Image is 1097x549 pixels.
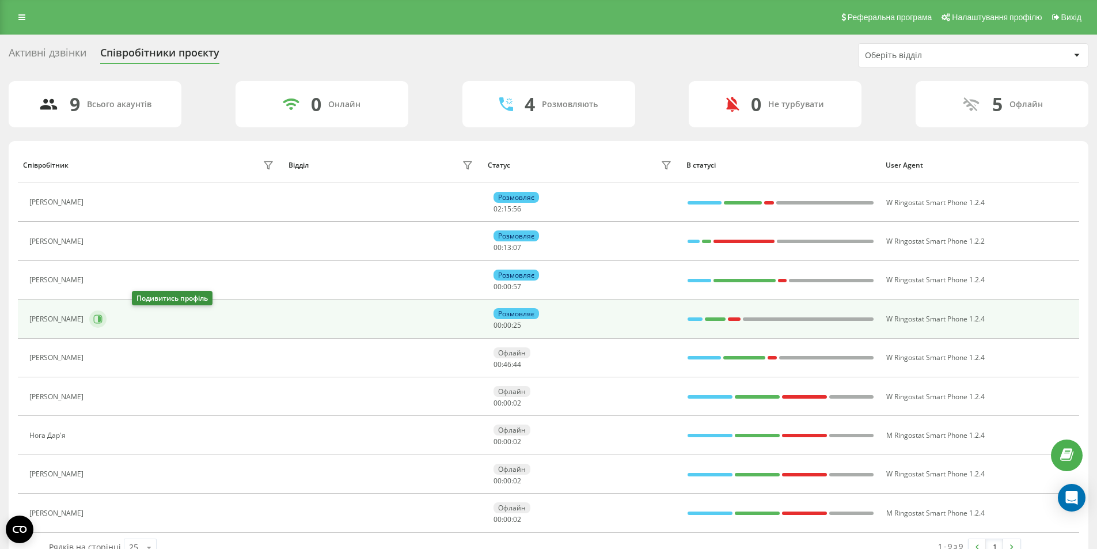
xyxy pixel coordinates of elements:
[494,320,502,330] span: 00
[70,93,80,115] div: 9
[494,359,502,369] span: 00
[29,198,86,206] div: [PERSON_NAME]
[23,161,69,169] div: Співробітник
[494,516,521,524] div: : :
[992,93,1003,115] div: 5
[9,47,86,65] div: Активні дзвінки
[494,204,502,214] span: 02
[768,100,824,109] div: Не турбувати
[494,437,502,446] span: 00
[494,514,502,524] span: 00
[503,320,511,330] span: 00
[542,100,598,109] div: Розмовляють
[525,93,535,115] div: 4
[494,425,530,436] div: Офлайн
[1058,484,1085,512] div: Open Intercom Messenger
[886,430,985,440] span: M Ringostat Smart Phone 1.2.4
[513,282,521,291] span: 57
[1061,13,1081,22] span: Вихід
[100,47,219,65] div: Співробітники проєкту
[503,476,511,486] span: 00
[513,204,521,214] span: 56
[29,431,69,440] div: Нога Дар'я
[87,100,151,109] div: Всього акаунтів
[503,359,511,369] span: 46
[494,308,539,319] div: Розмовляє
[6,516,33,543] button: Open CMP widget
[494,438,521,446] div: : :
[886,353,985,362] span: W Ringostat Smart Phone 1.2.4
[494,502,530,513] div: Офлайн
[494,347,530,358] div: Офлайн
[494,230,539,241] div: Розмовляє
[503,437,511,446] span: 00
[751,93,761,115] div: 0
[513,243,521,252] span: 07
[494,399,521,407] div: : :
[494,192,539,203] div: Розмовляє
[289,161,309,169] div: Відділ
[494,398,502,408] span: 00
[503,398,511,408] span: 00
[494,361,521,369] div: : :
[886,275,985,285] span: W Ringostat Smart Phone 1.2.4
[513,476,521,486] span: 02
[494,321,521,330] div: : :
[886,469,985,479] span: W Ringostat Smart Phone 1.2.4
[886,314,985,324] span: W Ringostat Smart Phone 1.2.4
[494,243,502,252] span: 00
[29,276,86,284] div: [PERSON_NAME]
[503,282,511,291] span: 00
[686,161,875,169] div: В статусі
[886,392,985,402] span: W Ringostat Smart Phone 1.2.4
[513,514,521,524] span: 02
[29,470,86,478] div: [PERSON_NAME]
[494,282,502,291] span: 00
[848,13,932,22] span: Реферальна програма
[886,198,985,207] span: W Ringostat Smart Phone 1.2.4
[488,161,510,169] div: Статус
[494,386,530,397] div: Офлайн
[494,270,539,281] div: Розмовляє
[513,320,521,330] span: 25
[29,354,86,362] div: [PERSON_NAME]
[513,359,521,369] span: 44
[132,291,212,305] div: Подивитись профіль
[503,243,511,252] span: 13
[311,93,321,115] div: 0
[886,508,985,518] span: M Ringostat Smart Phone 1.2.4
[29,315,86,323] div: [PERSON_NAME]
[513,398,521,408] span: 02
[494,476,502,486] span: 00
[886,236,985,246] span: W Ringostat Smart Phone 1.2.2
[503,204,511,214] span: 15
[29,509,86,517] div: [PERSON_NAME]
[494,283,521,291] div: : :
[886,161,1074,169] div: User Agent
[865,51,1003,60] div: Оберіть відділ
[29,393,86,401] div: [PERSON_NAME]
[494,205,521,213] div: : :
[1009,100,1043,109] div: Офлайн
[494,244,521,252] div: : :
[952,13,1042,22] span: Налаштування профілю
[503,514,511,524] span: 00
[494,477,521,485] div: : :
[494,464,530,475] div: Офлайн
[29,237,86,245] div: [PERSON_NAME]
[513,437,521,446] span: 02
[328,100,360,109] div: Онлайн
